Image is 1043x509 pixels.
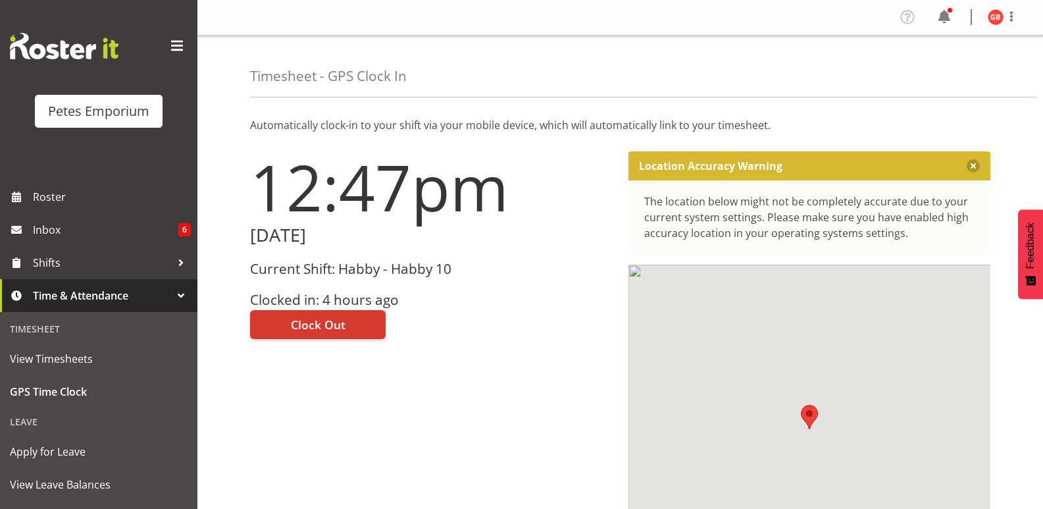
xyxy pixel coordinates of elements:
[250,117,990,133] p: Automatically clock-in to your shift via your mobile device, which will automatically link to you...
[250,225,613,246] h2: [DATE]
[250,68,407,84] h4: Timesheet - GPS Clock In
[250,261,613,277] h3: Current Shift: Habby - Habby 10
[33,220,178,240] span: Inbox
[10,382,188,402] span: GPS Time Clock
[250,151,613,223] h1: 12:47pm
[33,286,171,306] span: Time & Attendance
[3,408,194,435] div: Leave
[1025,223,1036,269] span: Feedback
[10,349,188,369] span: View Timesheets
[3,468,194,501] a: View Leave Balances
[33,187,191,207] span: Roster
[33,253,171,273] span: Shifts
[10,442,188,462] span: Apply for Leave
[48,101,149,121] div: Petes Emporium
[250,292,613,308] h3: Clocked in: 4 hours ago
[988,9,1004,25] img: gillian-byford11184.jpg
[3,435,194,468] a: Apply for Leave
[10,33,118,59] img: Rosterit website logo
[3,315,194,342] div: Timesheet
[10,475,188,495] span: View Leave Balances
[644,194,975,241] div: The location below might not be completely accurate due to your current system settings. Please m...
[178,223,191,236] span: 6
[967,159,980,173] button: Close message
[639,159,782,173] p: Location Accuracy Warning
[1018,209,1043,299] button: Feedback - Show survey
[3,342,194,375] a: View Timesheets
[3,375,194,408] a: GPS Time Clock
[250,310,386,339] button: Clock Out
[291,316,345,333] span: Clock Out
